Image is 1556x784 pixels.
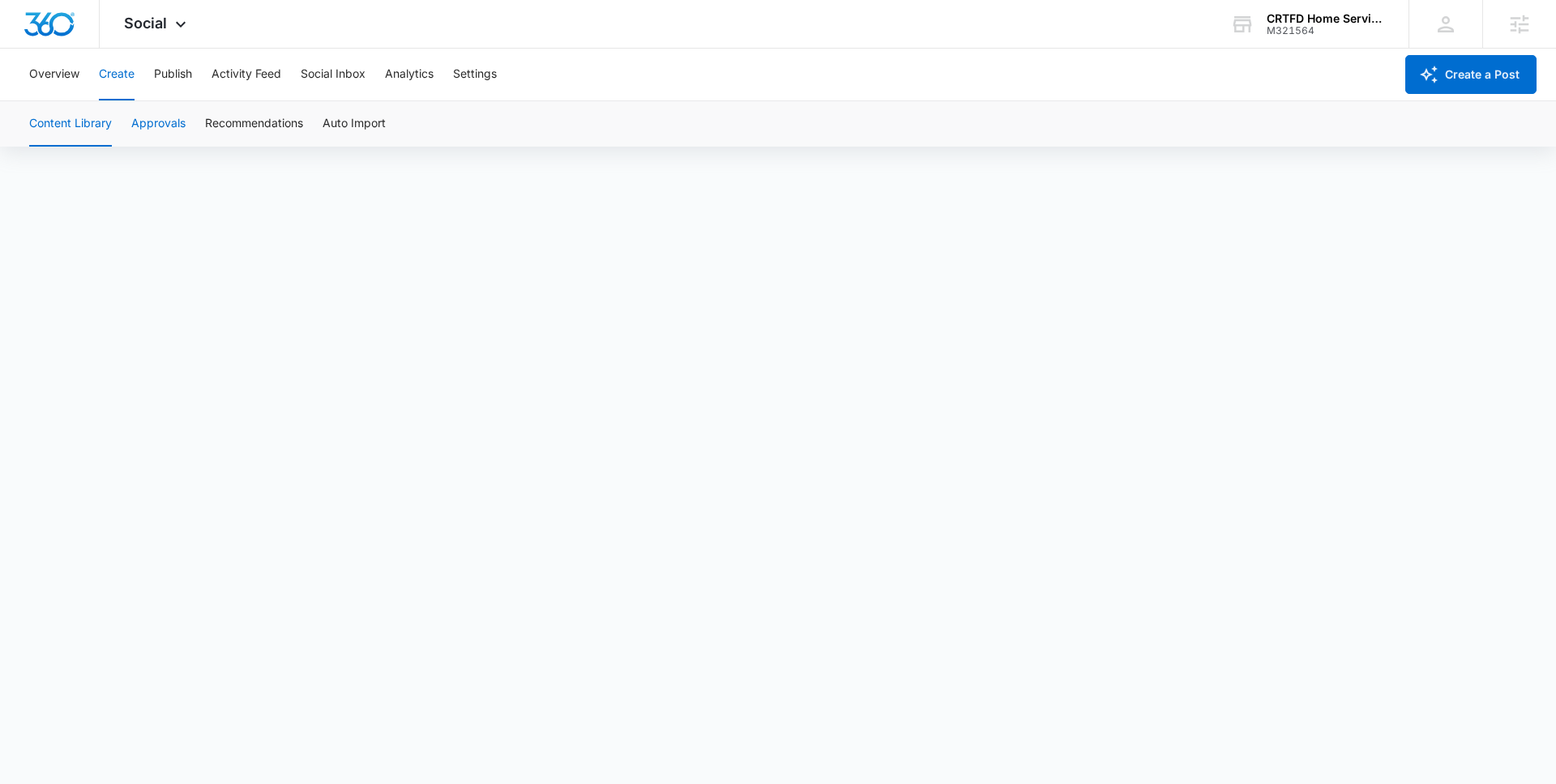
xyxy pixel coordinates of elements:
div: account name [1267,12,1385,25]
button: Content Library [29,101,112,147]
button: Recommendations [205,101,303,147]
button: Approvals [131,101,186,147]
button: Settings [453,49,497,100]
span: Social [124,15,167,32]
button: Overview [29,49,79,100]
button: Create a Post [1405,55,1537,94]
button: Activity Feed [212,49,281,100]
button: Auto Import [323,101,386,147]
button: Publish [154,49,192,100]
button: Create [99,49,135,100]
button: Social Inbox [301,49,365,100]
button: Analytics [385,49,434,100]
div: account id [1267,25,1385,36]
